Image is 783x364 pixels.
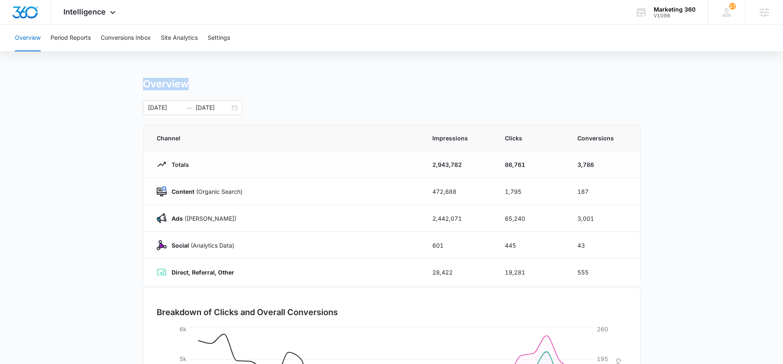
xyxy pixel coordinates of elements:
img: Content [157,186,167,196]
td: 472,688 [422,178,495,205]
tspan: 5k [179,355,187,362]
img: Ads [157,213,167,223]
td: 187 [567,178,640,205]
td: 3,001 [567,205,640,232]
td: 555 [567,259,640,286]
td: 601 [422,232,495,259]
tspan: 6k [179,325,187,333]
td: 2,442,071 [422,205,495,232]
button: Overview [15,25,41,51]
p: Totals [167,160,189,169]
span: Impressions [432,134,485,142]
strong: Ads [172,215,183,222]
div: account id [654,13,696,19]
p: (Organic Search) [167,187,242,196]
button: Settings [208,25,230,51]
span: Intelligence [63,7,106,16]
button: Conversions Inbox [101,25,151,51]
p: ([PERSON_NAME]) [167,214,236,223]
strong: Content [172,188,194,195]
td: 2,943,782 [422,151,495,178]
h3: Breakdown of Clicks and Overall Conversions [157,306,338,318]
tspan: 260 [597,325,608,333]
img: Social [157,240,167,250]
span: Channel [157,134,412,142]
tspan: 195 [597,355,608,362]
td: 445 [495,232,567,259]
span: Conversions [577,134,627,142]
span: swap-right [186,104,192,111]
div: notifications count [729,3,736,10]
span: Clicks [505,134,558,142]
strong: Direct, Referral, Other [172,269,234,276]
td: 19,281 [495,259,567,286]
td: 1,795 [495,178,567,205]
span: to [186,104,192,111]
td: 3,786 [567,151,640,178]
td: 43 [567,232,640,259]
button: Period Reports [51,25,91,51]
button: Site Analytics [161,25,198,51]
td: 28,422 [422,259,495,286]
input: Start date [148,103,182,112]
h1: Overview [143,78,189,90]
strong: Social [172,242,189,249]
td: 86,761 [495,151,567,178]
div: account name [654,6,696,13]
span: 17 [729,3,736,10]
p: (Analytics Data) [167,241,234,250]
input: End date [196,103,230,112]
td: 65,240 [495,205,567,232]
